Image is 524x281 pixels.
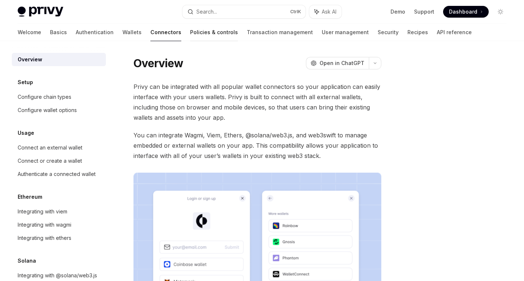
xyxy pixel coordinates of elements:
a: Configure wallet options [12,104,106,117]
a: Dashboard [443,6,489,18]
button: Toggle dark mode [495,6,506,18]
div: Integrating with viem [18,207,67,216]
h5: Usage [18,129,34,137]
a: Welcome [18,24,41,41]
a: Integrating with ethers [12,231,106,245]
button: Ask AI [309,5,342,18]
a: Recipes [407,24,428,41]
h5: Setup [18,78,33,87]
h1: Overview [133,57,183,70]
a: Integrating with viem [12,205,106,218]
div: Integrating with ethers [18,234,71,242]
img: light logo [18,7,63,17]
a: Demo [391,8,405,15]
span: Privy can be integrated with all popular wallet connectors so your application can easily interfa... [133,82,381,123]
a: Configure chain types [12,90,106,104]
h5: Solana [18,256,36,265]
a: Overview [12,53,106,66]
div: Connect or create a wallet [18,156,82,165]
div: Integrating with wagmi [18,220,71,229]
a: Wallets [122,24,142,41]
div: Authenticate a connected wallet [18,170,96,179]
div: Connect an external wallet [18,143,82,152]
a: API reference [437,24,472,41]
a: Integrating with wagmi [12,218,106,231]
button: Search...CtrlK [182,5,305,18]
span: Ctrl K [290,9,301,15]
h5: Ethereum [18,192,42,201]
a: Authenticate a connected wallet [12,167,106,181]
a: Connect or create a wallet [12,154,106,167]
a: User management [322,24,369,41]
div: Configure wallet options [18,106,77,115]
a: Security [378,24,399,41]
a: Connectors [150,24,181,41]
span: You can integrate Wagmi, Viem, Ethers, @solana/web3.js, and web3swift to manage embedded or exter... [133,130,381,161]
div: Integrating with @solana/web3.js [18,271,97,280]
a: Policies & controls [190,24,238,41]
a: Support [414,8,434,15]
span: Dashboard [449,8,477,15]
div: Overview [18,55,42,64]
a: Connect an external wallet [12,141,106,154]
button: Open in ChatGPT [306,57,369,69]
span: Open in ChatGPT [320,60,364,67]
a: Authentication [76,24,114,41]
div: Configure chain types [18,93,71,101]
span: Ask AI [322,8,336,15]
div: Search... [196,7,217,16]
a: Transaction management [247,24,313,41]
a: Basics [50,24,67,41]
